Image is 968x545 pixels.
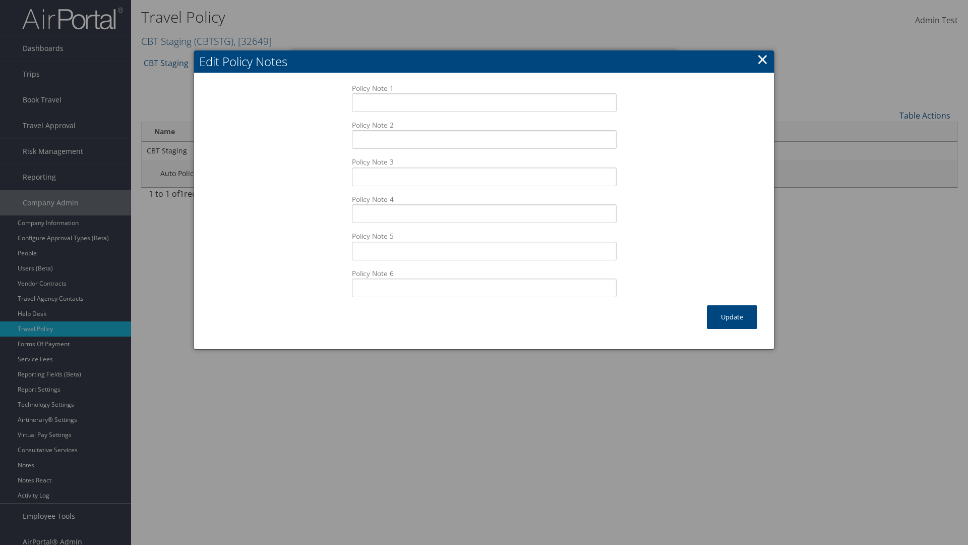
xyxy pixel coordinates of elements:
h2: Edit Policy Notes [194,50,774,73]
input: Policy Note 4 [352,204,617,223]
input: Policy Note 6 [352,279,617,297]
input: Policy Note 5 [352,242,617,260]
button: Update [707,305,757,329]
label: Policy Note 3 [352,157,617,186]
a: Close [757,49,768,69]
input: Policy Note 2 [352,130,617,149]
label: Policy Note 4 [352,194,617,223]
label: Policy Note 2 [352,120,617,149]
label: Policy Note 5 [352,231,617,260]
label: Policy Note 6 [352,268,617,297]
input: Policy Note 3 [352,168,617,186]
input: Policy Note 1 [352,93,617,112]
label: Policy Note 1 [352,83,617,112]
